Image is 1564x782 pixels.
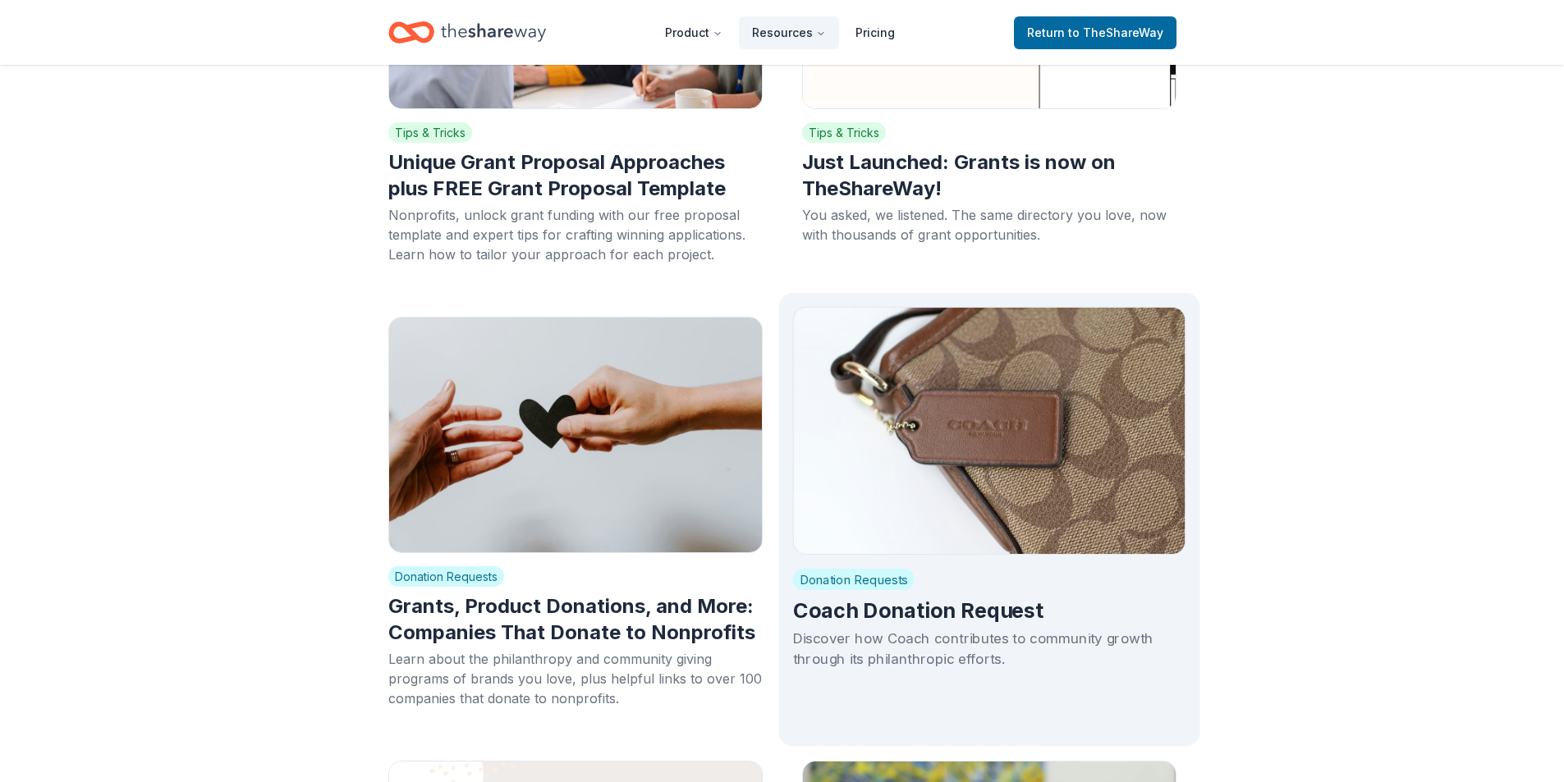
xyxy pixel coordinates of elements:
[1027,23,1163,43] span: Return
[792,597,1186,625] h2: Coach Donation Request
[388,317,763,553] img: Cover photo for blog post
[388,13,546,52] a: Home
[388,205,763,264] div: Nonprofits, unlock grant funding with our free proposal template and expert tips for crafting win...
[792,307,1186,555] img: Cover photo for blog post
[1068,25,1163,39] span: to TheShareWay
[802,149,1176,202] h2: Just Launched: Grants is now on TheShareWay!
[792,569,914,590] span: Donation Requests
[1014,16,1176,49] a: Returnto TheShareWay
[652,16,736,49] button: Product
[388,566,504,587] span: Donation Requests
[388,149,763,202] h2: Unique Grant Proposal Approaches plus FREE Grant Proposal Template
[375,304,776,734] a: Cover photo for blog postDonation RequestsGrants, Product Donations, and More: Companies That Don...
[652,13,908,52] nav: Main
[802,205,1176,245] div: You asked, we listened. The same directory you love, now with thousands of grant opportunities.
[842,16,908,49] a: Pricing
[792,628,1186,669] div: Discover how Coach contributes to community growth through its philanthropic efforts.
[802,122,886,143] span: Tips & Tricks
[778,293,1199,745] a: Cover photo for blog postDonation RequestsCoach Donation RequestDiscover how Coach contributes to...
[739,16,839,49] button: Resources
[388,593,763,646] h2: Grants, Product Donations, and More: Companies That Donate to Nonprofits
[388,122,472,143] span: Tips & Tricks
[388,649,763,708] div: Learn about the philanthropy and community giving programs of brands you love, plus helpful links...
